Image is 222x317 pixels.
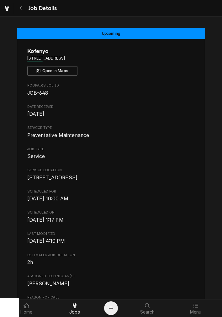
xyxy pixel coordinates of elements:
span: Scheduled On [27,216,195,224]
div: Scheduled On [27,210,195,224]
span: Estimated Job Duration [27,259,195,266]
button: Navigate back [15,3,27,14]
div: Roopairs Job ID [27,83,195,97]
div: Reason For Call [27,295,195,309]
span: Assigned Technician(s) [27,274,195,279]
span: 2h [27,259,33,265]
a: Jobs [51,301,98,316]
div: Service Location [27,168,195,181]
div: Status [17,28,205,39]
div: Job Type [27,147,195,160]
span: Scheduled For [27,195,195,203]
span: Last Modified [27,237,195,245]
span: Name [27,47,195,55]
button: Create Object [104,301,118,315]
span: Reason For Call [27,295,195,300]
button: Open in Maps [27,66,77,76]
span: Date Received [27,110,195,118]
span: Scheduled For [27,189,195,194]
span: [DATE] 10:00 AM [27,196,68,202]
a: Search [124,301,171,316]
span: [PERSON_NAME] [27,281,70,287]
span: Job Type [27,147,195,152]
span: Service Location [27,174,195,182]
div: Client Information [27,47,195,76]
span: Scheduled On [27,210,195,215]
span: [DATE] 4:10 PM [27,238,65,244]
span: Assigned Technician(s) [27,280,195,288]
div: Last Modified [27,231,195,245]
div: Service Type [27,125,195,139]
span: Preventative Maintenance [27,132,89,138]
span: Menu [190,309,202,314]
span: JOB-648 [27,90,48,96]
span: Jobs [69,309,80,314]
span: Service Type [27,125,195,130]
a: Go to Jobs [1,3,13,14]
span: Last Modified [27,231,195,236]
span: Job Type [27,153,195,160]
a: Home [3,301,50,316]
span: Search [140,309,155,314]
span: [STREET_ADDRESS] [27,175,78,181]
span: Address [27,55,195,61]
span: Service [27,153,45,159]
span: [DATE] [27,111,45,117]
span: Service Type [27,132,195,139]
div: Assigned Technician(s) [27,274,195,287]
span: Estimated Job Duration [27,253,195,258]
div: Estimated Job Duration [27,253,195,266]
span: Home [20,309,33,314]
span: Job Details [27,4,57,13]
div: Date Received [27,104,195,118]
div: Scheduled For [27,189,195,203]
span: [DATE] 1:17 PM [27,217,64,223]
span: Upcoming [102,31,120,35]
span: Date Received [27,104,195,109]
a: Menu [172,301,219,316]
span: Roopairs Job ID [27,89,195,97]
span: Service Location [27,168,195,173]
span: Roopairs Job ID [27,83,195,88]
